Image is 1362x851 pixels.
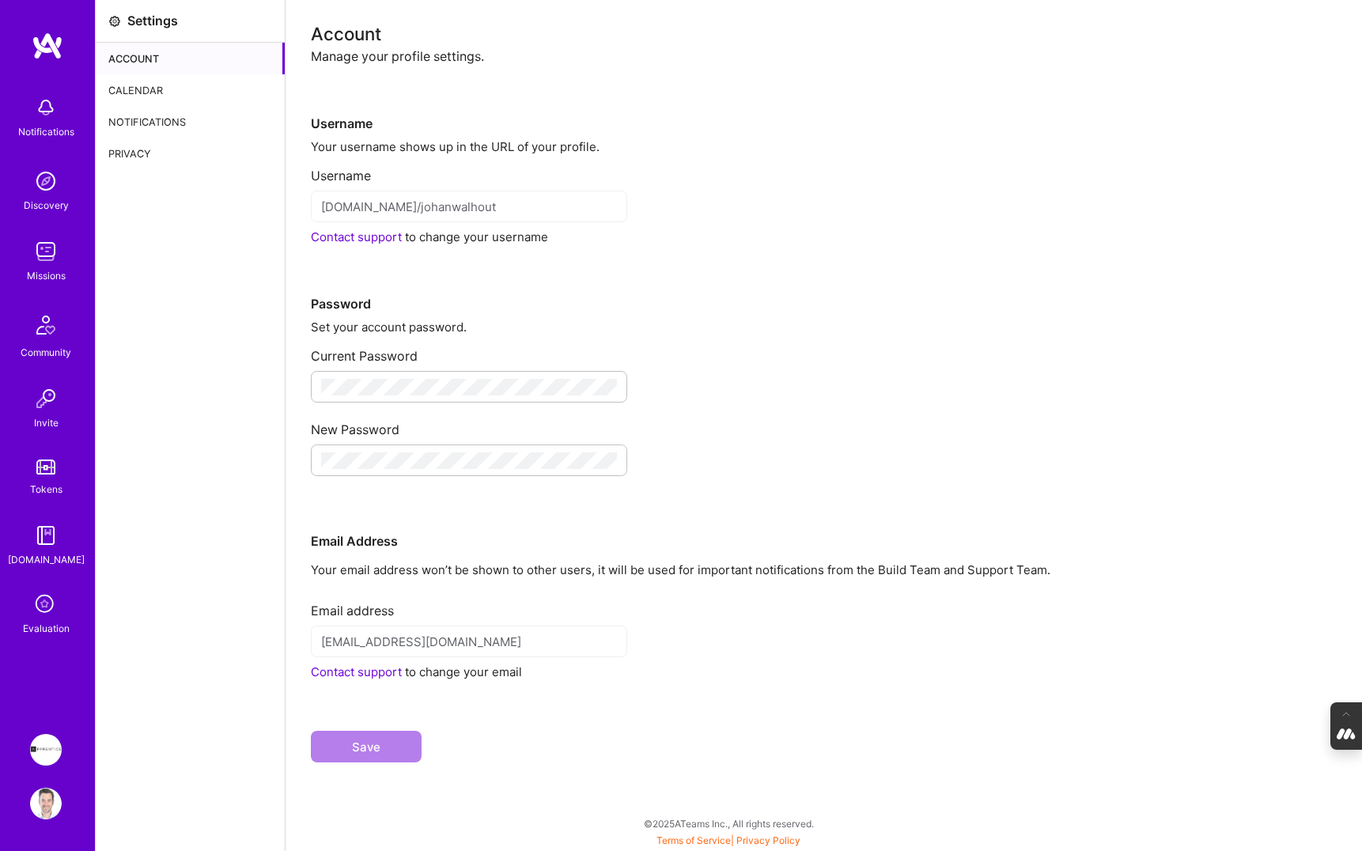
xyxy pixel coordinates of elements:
[311,731,422,762] button: Save
[36,460,55,475] img: tokens
[311,482,1337,550] div: Email Address
[30,165,62,197] img: discovery
[311,590,1337,619] div: Email address
[30,481,62,497] div: Tokens
[27,306,65,344] img: Community
[30,788,62,819] img: User Avatar
[27,267,66,284] div: Missions
[30,734,62,766] img: Apprentice: Life science technology services
[127,13,178,29] div: Settings
[656,834,800,846] span: |
[30,520,62,551] img: guide book
[23,620,70,637] div: Evaluation
[311,562,1337,578] p: Your email address won’t be shown to other users, it will be used for important notifications fro...
[311,155,1337,184] div: Username
[30,383,62,414] img: Invite
[30,236,62,267] img: teamwork
[21,344,71,361] div: Community
[26,734,66,766] a: Apprentice: Life science technology services
[311,25,1337,42] div: Account
[30,92,62,123] img: bell
[311,245,1337,312] div: Password
[311,229,402,244] a: Contact support
[18,123,74,140] div: Notifications
[32,32,63,60] img: logo
[736,834,800,846] a: Privacy Policy
[656,834,731,846] a: Terms of Service
[311,65,1337,132] div: Username
[24,197,69,214] div: Discovery
[26,788,66,819] a: User Avatar
[96,43,285,74] div: Account
[311,48,1337,65] div: Manage your profile settings.
[311,335,1337,365] div: Current Password
[31,590,61,620] i: icon SelectionTeam
[311,138,1337,155] div: Your username shows up in the URL of your profile.
[108,15,121,28] i: icon Settings
[96,138,285,169] div: Privacy
[311,319,1337,335] div: Set your account password.
[311,664,1337,680] div: to change your email
[96,74,285,106] div: Calendar
[34,414,59,431] div: Invite
[311,409,1337,438] div: New Password
[95,804,1362,843] div: © 2025 ATeams Inc., All rights reserved.
[311,664,402,679] a: Contact support
[96,106,285,138] div: Notifications
[8,551,85,568] div: [DOMAIN_NAME]
[311,229,1337,245] div: to change your username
